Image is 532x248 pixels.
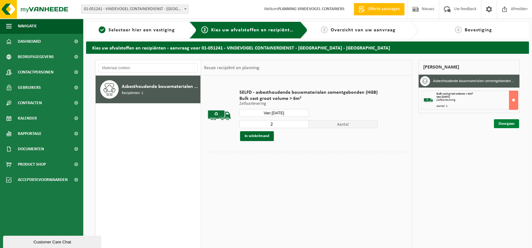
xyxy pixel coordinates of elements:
[240,131,274,141] button: In winkelmand
[239,109,309,117] input: Selecteer datum
[418,60,520,75] div: [PERSON_NAME]
[366,6,401,12] span: Offerte aanvragen
[18,126,41,141] span: Rapportage
[239,96,378,102] span: Bulk vast groot volume > 6m³
[81,5,189,14] span: 01-051241 - VINDEVOGEL CONTAINERDIENST - OUDENAARDE - OUDENAARDE
[96,76,201,103] button: Asbesthoudende bouwmaterialen cementgebonden (hechtgebonden) Recipiënten: 1
[18,65,53,80] span: Contactpersonen
[122,83,199,90] span: Asbesthoudende bouwmaterialen cementgebonden (hechtgebonden)
[18,49,54,65] span: Bedrijfsgegevens
[18,172,68,187] span: Acceptatievoorwaarden
[18,34,41,49] span: Dashboard
[436,99,518,102] div: Zelfaanlevering
[278,7,345,11] strong: PLANNING VINDEVOGEL CONTAINERS
[465,28,492,33] span: Bevestiging
[122,90,143,96] span: Recipiënten: 1
[81,5,188,14] span: 01-051241 - VINDEVOGEL CONTAINERDIENST - OUDENAARDE - OUDENAARDE
[89,26,184,34] a: 1Selecteer hier een vestiging
[494,119,519,128] a: Doorgaan
[436,105,518,108] div: Aantal: 2
[99,26,105,33] span: 1
[108,28,175,33] span: Selecteer hier een vestiging
[436,95,450,99] strong: Van [DATE]
[239,102,378,106] p: Zelfaanlevering
[321,26,328,33] span: 3
[201,26,208,33] span: 2
[239,89,378,96] span: SELFD - asbesthoudende bouwmaterialen cementgebonden (HGB)
[309,120,378,128] span: Aantal
[18,157,46,172] span: Product Shop
[18,95,42,111] span: Contracten
[201,60,262,76] div: Keuze recipiënt en planning
[18,80,41,95] span: Gebruikers
[433,76,515,86] h3: Asbesthoudende bouwmaterialen cementgebonden (hechtgebonden)
[99,63,198,73] input: Materiaal zoeken
[3,234,103,248] iframe: chat widget
[436,92,473,96] span: Bulk vast groot volume > 6m³
[455,26,462,33] span: 4
[211,28,296,33] span: Kies uw afvalstoffen en recipiënten
[354,3,404,15] a: Offerte aanvragen
[331,28,396,33] span: Overzicht van uw aanvraag
[86,41,529,53] h2: Kies uw afvalstoffen en recipiënten - aanvraag voor 01-051241 - VINDEVOGEL CONTAINERDIENST - [GEO...
[18,141,44,157] span: Documenten
[18,111,37,126] span: Kalender
[18,18,37,34] span: Navigatie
